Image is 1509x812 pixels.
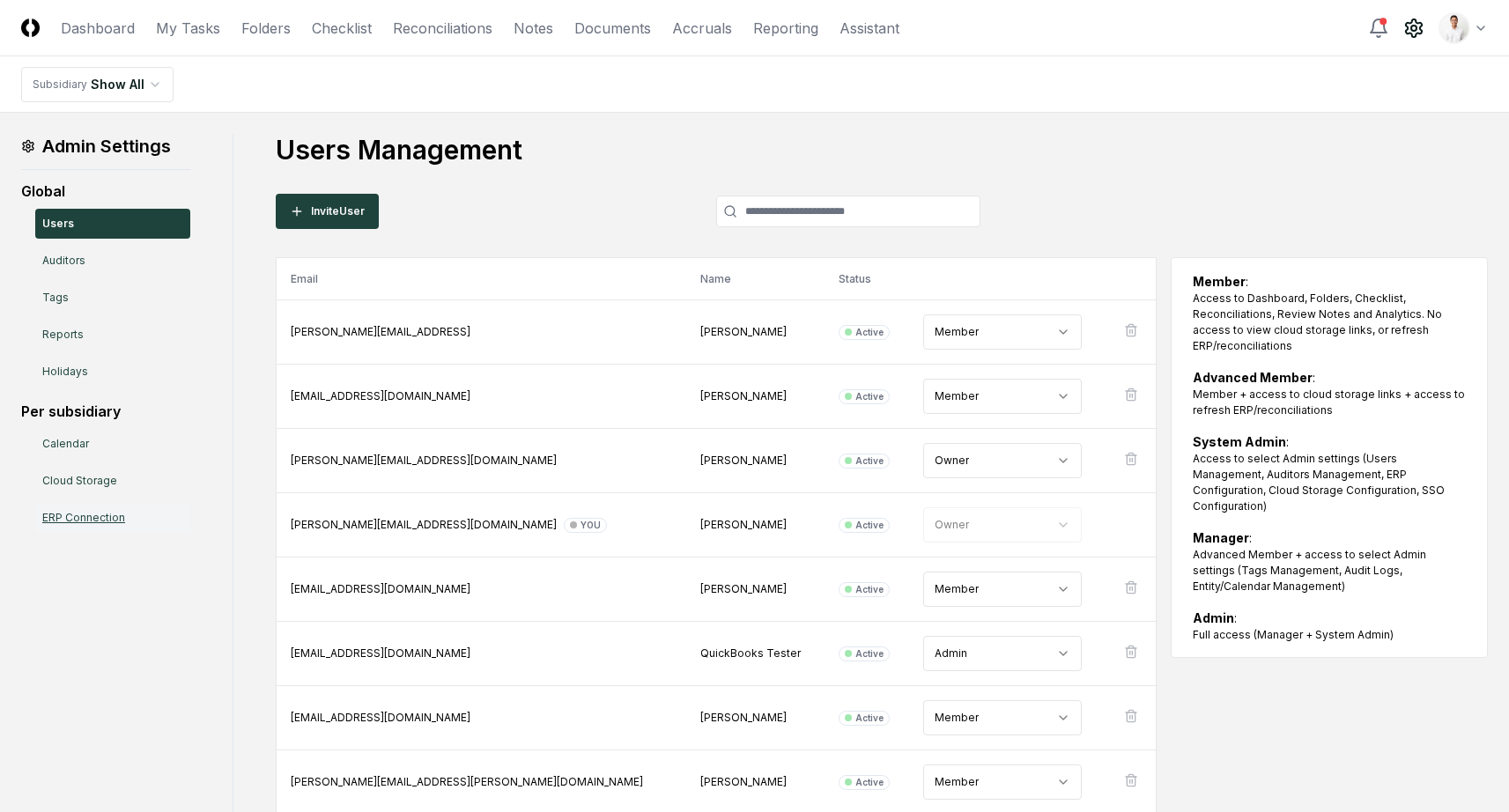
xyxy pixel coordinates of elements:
button: InviteUser [276,194,379,229]
div: : [1193,272,1466,354]
a: Cloud Storage [35,466,190,496]
div: Member + access to cloud storage links + access to refresh ERP/reconciliations [1193,387,1466,418]
b: System Admin [1193,434,1286,449]
th: Name [686,258,825,300]
div: Full access (Manager + System Admin) [1193,627,1466,643]
a: Holidays [35,357,190,387]
div: Active [855,583,884,596]
a: Reports [35,320,190,350]
a: Reconciliations [393,18,492,39]
b: Manager [1193,530,1249,545]
div: You [581,519,601,532]
div: [EMAIL_ADDRESS][DOMAIN_NAME] [291,581,672,597]
b: Member [1193,274,1246,289]
a: Checklist [312,18,372,39]
div: Fausto Lucero [700,453,810,469]
div: QuickBooks Tester [700,646,810,661]
a: Calendar [35,429,190,459]
div: [PERSON_NAME][EMAIL_ADDRESS][DOMAIN_NAME] [291,453,672,469]
div: Advanced Member + access to select Admin settings (Tags Management, Audit Logs, Entity/Calendar M... [1193,547,1466,594]
div: Raymond Lei [700,710,810,726]
div: : [1193,528,1466,594]
div: Active [855,326,884,339]
div: Active [855,647,884,661]
a: ERP Connection [35,503,190,533]
h1: Admin Settings [21,134,190,159]
img: d09822cc-9b6d-4858-8d66-9570c114c672_b0bc35f1-fa8e-4ccc-bc23-b02c2d8c2b72.png [1440,14,1468,42]
div: : [1193,609,1466,643]
div: Aiswarya Sankar [700,324,810,340]
div: Per subsidiary [21,401,190,422]
div: : [1193,368,1466,418]
div: Access to select Admin settings (Users Management, Auditors Management, ERP Configuration, Cloud ... [1193,451,1466,514]
a: Reporting [753,18,818,39]
div: Access to Dashboard, Folders, Checklist, Reconciliations, Review Notes and Analytics. No access t... [1193,291,1466,354]
div: Active [855,390,884,403]
div: : [1193,432,1466,514]
div: Active [855,776,884,789]
div: Slack CH [700,774,810,790]
a: Users [35,209,190,239]
div: [PERSON_NAME][EMAIL_ADDRESS] [291,324,672,340]
a: Tags [35,283,190,313]
th: Email [277,258,686,300]
a: Notes [514,18,553,39]
a: My Tasks [156,18,220,39]
th: Status [825,258,910,300]
div: [PERSON_NAME][EMAIL_ADDRESS][PERSON_NAME][DOMAIN_NAME] [291,774,672,790]
div: Andrew Li [700,388,810,404]
div: Active [855,712,884,725]
a: Dashboard [61,18,135,39]
a: Assistant [840,18,899,39]
a: Documents [574,18,651,39]
nav: breadcrumb [21,67,174,102]
h1: Users Management [276,134,1488,166]
div: Subsidiary [33,77,87,92]
a: Accruals [672,18,732,39]
a: Folders [241,18,291,39]
img: Logo [21,18,40,37]
b: Advanced Member [1193,370,1313,385]
div: Active [855,519,884,532]
div: Global [21,181,190,202]
div: Jonas Reyes [700,517,810,533]
div: [EMAIL_ADDRESS][DOMAIN_NAME] [291,710,672,726]
b: Admin [1193,610,1234,625]
div: [PERSON_NAME][EMAIL_ADDRESS][DOMAIN_NAME] [291,517,672,533]
a: Auditors [35,246,190,276]
div: Active [855,454,884,468]
div: Nikhil Sharma [700,581,810,597]
div: [EMAIL_ADDRESS][DOMAIN_NAME] [291,646,672,661]
div: [EMAIL_ADDRESS][DOMAIN_NAME] [291,388,672,404]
